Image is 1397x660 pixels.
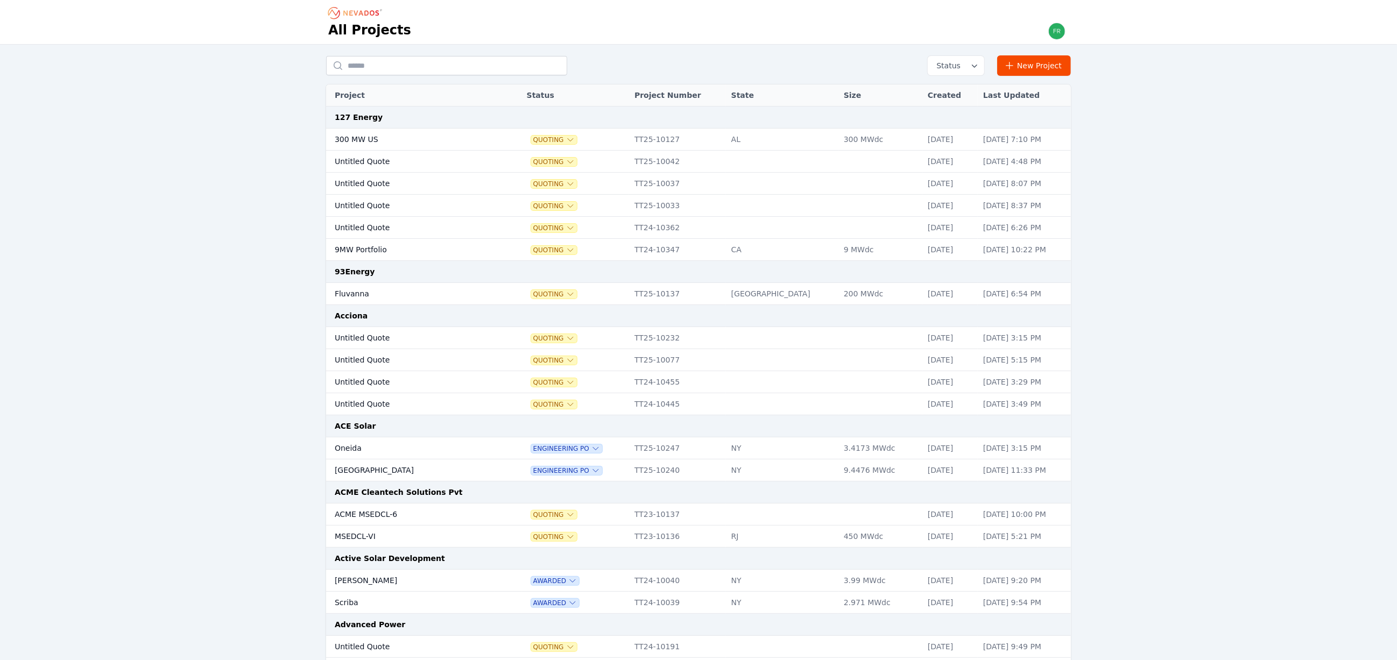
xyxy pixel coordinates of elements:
td: TT25-10240 [629,459,726,481]
td: TT24-10445 [629,393,726,415]
td: [DATE] [922,173,978,195]
td: Untitled Quote [326,151,495,173]
span: Quoting [531,356,577,365]
th: Status [521,84,629,107]
td: TT25-10033 [629,195,726,217]
td: 2.971 MWdc [838,592,922,614]
td: [DATE] 6:54 PM [978,283,1071,305]
td: ACE Solar [326,415,1071,437]
td: [DATE] 6:26 PM [978,217,1071,239]
td: Untitled Quote [326,636,495,658]
td: [DATE] 8:37 PM [978,195,1071,217]
td: [DATE] [922,327,978,349]
td: [GEOGRAPHIC_DATA] [726,283,838,305]
td: 9MW Portfolio [326,239,495,261]
tr: [PERSON_NAME]AwardedTT24-10040NY3.99 MWdc[DATE][DATE] 9:20 PM [326,570,1071,592]
td: [PERSON_NAME] [326,570,495,592]
td: TT23-10136 [629,526,726,548]
td: Untitled Quote [326,349,495,371]
span: Awarded [531,599,579,607]
button: Quoting [531,246,577,254]
button: Quoting [531,643,577,651]
span: Engineering PO [531,466,602,475]
button: Quoting [531,224,577,232]
td: [DATE] 3:49 PM [978,393,1071,415]
td: [DATE] [922,217,978,239]
tr: Untitled QuoteQuotingTT24-10362[DATE][DATE] 6:26 PM [326,217,1071,239]
td: RJ [726,526,838,548]
button: Quoting [531,202,577,210]
span: Quoting [531,180,577,188]
td: CA [726,239,838,261]
td: TT25-10232 [629,327,726,349]
td: 300 MW US [326,129,495,151]
button: Quoting [531,334,577,343]
td: [DATE] 4:48 PM [978,151,1071,173]
td: [DATE] [922,283,978,305]
td: Oneida [326,437,495,459]
td: [DATE] 10:22 PM [978,239,1071,261]
td: [GEOGRAPHIC_DATA] [326,459,495,481]
nav: Breadcrumb [328,4,385,22]
td: NY [726,459,838,481]
tr: 300 MW USQuotingTT25-10127AL300 MWdc[DATE][DATE] 7:10 PM [326,129,1071,151]
td: 3.99 MWdc [838,570,922,592]
tr: FluvannaQuotingTT25-10137[GEOGRAPHIC_DATA]200 MWdc[DATE][DATE] 6:54 PM [326,283,1071,305]
td: 3.4173 MWdc [838,437,922,459]
td: [DATE] 3:15 PM [978,327,1071,349]
th: Last Updated [978,84,1071,107]
button: Quoting [531,533,577,541]
td: [DATE] 11:33 PM [978,459,1071,481]
tr: Untitled QuoteQuotingTT25-10037[DATE][DATE] 8:07 PM [326,173,1071,195]
td: MSEDCL-VI [326,526,495,548]
td: [DATE] [922,459,978,481]
td: NY [726,592,838,614]
td: TT25-10037 [629,173,726,195]
td: Untitled Quote [326,393,495,415]
td: Scriba [326,592,495,614]
td: [DATE] [922,349,978,371]
td: TT24-10039 [629,592,726,614]
td: Acciona [326,305,1071,327]
td: Untitled Quote [326,217,495,239]
td: 9 MWdc [838,239,922,261]
td: Untitled Quote [326,195,495,217]
td: [DATE] [922,393,978,415]
td: TT24-10191 [629,636,726,658]
tr: Untitled QuoteQuotingTT24-10445[DATE][DATE] 3:49 PM [326,393,1071,415]
h1: All Projects [328,22,411,39]
td: Active Solar Development [326,548,1071,570]
td: 200 MWdc [838,283,922,305]
span: Awarded [531,577,579,585]
tr: Untitled QuoteQuotingTT24-10455[DATE][DATE] 3:29 PM [326,371,1071,393]
td: NY [726,437,838,459]
tr: Untitled QuoteQuotingTT25-10042[DATE][DATE] 4:48 PM [326,151,1071,173]
td: ACME MSEDCL-6 [326,503,495,526]
td: Advanced Power [326,614,1071,636]
td: AL [726,129,838,151]
td: [DATE] [922,592,978,614]
span: Quoting [531,158,577,166]
td: [DATE] [922,636,978,658]
button: Quoting [531,510,577,519]
tr: Untitled QuoteQuotingTT25-10033[DATE][DATE] 8:37 PM [326,195,1071,217]
td: [DATE] 5:15 PM [978,349,1071,371]
img: frida.manzo@nevados.solar [1048,23,1066,40]
button: Quoting [531,400,577,409]
td: 9.4476 MWdc [838,459,922,481]
td: TT25-10042 [629,151,726,173]
td: TT23-10137 [629,503,726,526]
th: Created [922,84,978,107]
td: TT25-10077 [629,349,726,371]
tr: OneidaEngineering POTT25-10247NY3.4173 MWdc[DATE][DATE] 3:15 PM [326,437,1071,459]
tr: Untitled QuoteQuotingTT25-10232[DATE][DATE] 3:15 PM [326,327,1071,349]
td: NY [726,570,838,592]
button: Quoting [531,378,577,387]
